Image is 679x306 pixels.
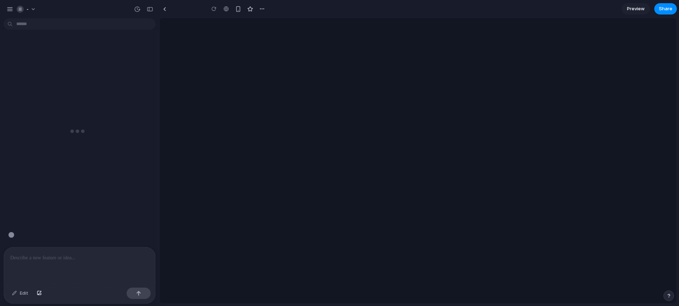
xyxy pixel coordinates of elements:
span: Share [659,5,672,12]
button: - [14,4,40,15]
button: Share [654,3,677,15]
a: Preview [622,3,650,15]
span: Preview [627,5,645,12]
span: - [27,6,29,13]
